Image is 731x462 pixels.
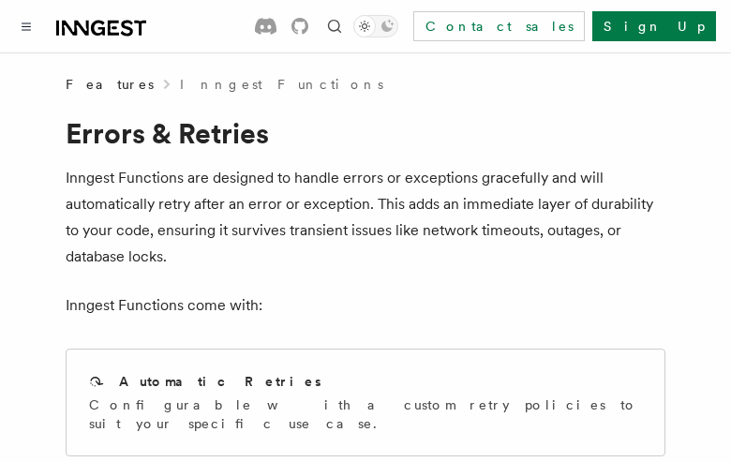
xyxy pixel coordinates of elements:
a: Contact sales [413,11,585,41]
a: Inngest Functions [180,75,383,94]
a: Automatic RetriesConfigurable with a custom retry policies to suit your specific use case. [66,349,665,456]
button: Find something... [323,15,346,37]
p: Configurable with a custom retry policies to suit your specific use case. [89,395,642,433]
a: Sign Up [592,11,716,41]
p: Inngest Functions are designed to handle errors or exceptions gracefully and will automatically r... [66,165,665,270]
h1: Errors & Retries [66,116,665,150]
button: Toggle dark mode [353,15,398,37]
span: Features [66,75,154,94]
button: Toggle navigation [15,15,37,37]
p: Inngest Functions come with: [66,292,665,319]
h2: Automatic Retries [119,372,321,391]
